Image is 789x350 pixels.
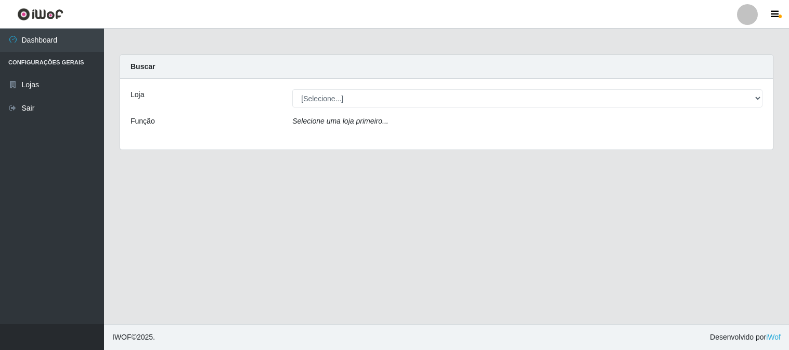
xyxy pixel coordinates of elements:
[131,89,144,100] label: Loja
[112,333,132,341] span: IWOF
[131,116,155,127] label: Função
[131,62,155,71] strong: Buscar
[17,8,63,21] img: CoreUI Logo
[292,117,388,125] i: Selecione uma loja primeiro...
[112,332,155,343] span: © 2025 .
[766,333,781,341] a: iWof
[710,332,781,343] span: Desenvolvido por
